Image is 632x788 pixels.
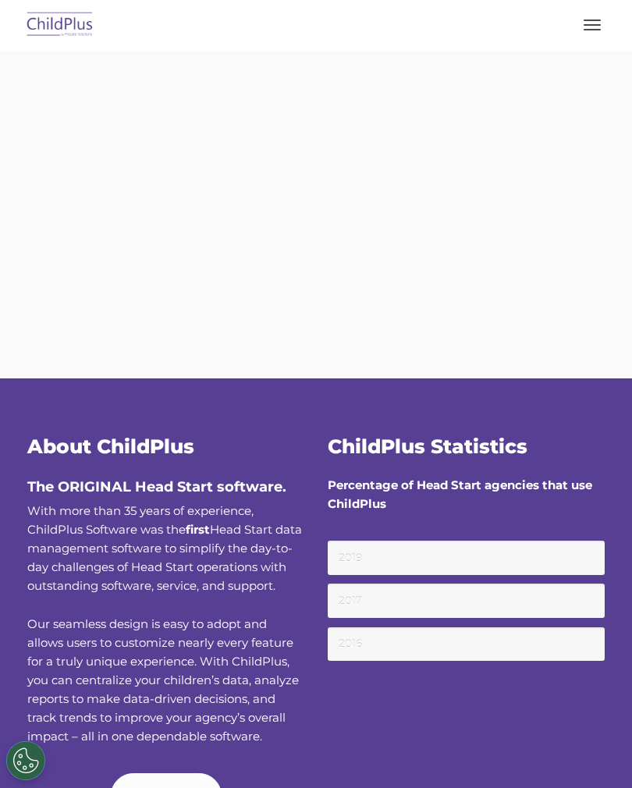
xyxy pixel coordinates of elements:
[186,522,210,537] b: first
[328,541,605,575] small: 2019
[328,627,605,662] small: 2016
[23,7,97,44] img: ChildPlus by Procare Solutions
[328,584,605,618] small: 2017
[27,503,302,593] span: With more than 35 years of experience, ChildPlus Software was the Head Start data management soft...
[328,435,527,458] span: ChildPlus Statistics
[27,478,286,495] span: The ORIGINAL Head Start software.
[27,435,194,458] span: About ChildPlus
[328,477,592,511] strong: Percentage of Head Start agencies that use ChildPlus
[27,616,299,744] span: Our seamless design is easy to adopt and allows users to customize nearly every feature for a tru...
[6,741,45,780] button: Cookies Settings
